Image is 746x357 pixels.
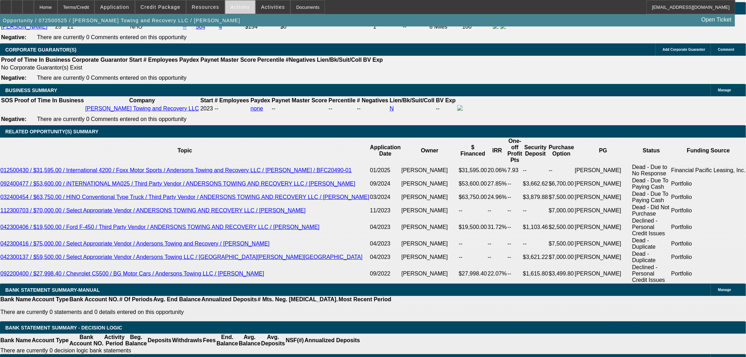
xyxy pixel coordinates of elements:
[370,164,401,177] td: 01/2025
[390,105,394,111] a: N
[147,334,172,347] th: Deposits
[523,217,549,237] td: $1,103.46
[215,97,249,103] b: # Employees
[216,334,238,347] th: End. Balance
[0,224,320,230] a: 042300406 / $19,500.00 / Ford F-450 / Third Party Vendor / ANDERSONS TOWING AND RECOVERY LLC / [P...
[238,334,261,347] th: Avg. Balance
[251,105,263,111] a: none
[370,204,401,217] td: 11/2023
[261,334,286,347] th: Avg. Deposits
[575,237,632,250] td: [PERSON_NAME]
[487,190,507,204] td: 24.96%
[436,97,456,103] b: BV Exp
[69,296,119,303] th: Bank Account NO.
[3,18,240,23] span: Opportunity / 072500525 / [PERSON_NAME] Towing and Recovery LLC / [PERSON_NAME]
[100,4,129,10] span: Application
[575,250,632,264] td: [PERSON_NAME]
[37,116,186,122] span: There are currently 0 Comments entered on this opportunity
[192,4,219,10] span: Resources
[671,177,746,190] td: Portfolio
[0,254,362,260] a: 042300137 / $59,500.00 / Select Appropriate Vendor / Andersons Towing LLC / [GEOGRAPHIC_DATA][PER...
[663,48,705,52] span: Add Corporate Guarantor
[37,34,186,40] span: There are currently 0 Comments entered on this opportunity
[200,105,213,113] td: 2023
[1,116,26,122] b: Negative:
[5,325,122,331] span: Bank Statement Summary - Decision Logic
[507,204,523,217] td: --
[575,217,632,237] td: [PERSON_NAME]
[507,217,523,237] td: --
[135,0,186,14] button: Credit Package
[401,190,459,204] td: [PERSON_NAME]
[523,264,549,284] td: $1,615.80
[0,241,270,247] a: 042300416 / $75,000.00 / Select Appropriate Vendor / Andersons Towing and Recovery / [PERSON_NAME]
[1,75,26,81] b: Negative:
[401,250,459,264] td: [PERSON_NAME]
[261,4,285,10] span: Activities
[671,217,746,237] td: Portfolio
[0,181,355,187] a: 092400477 / $53,600.00 / iNTERNATIONAL MA025 / Third Party Vendor / ANDERSONS TOWING AND RECOVERY...
[575,264,632,284] td: [PERSON_NAME]
[549,177,575,190] td: $6,700.00
[304,334,360,347] th: Annualized Deposits
[37,75,186,81] span: There are currently 0 Comments entered on this opportunity
[458,250,487,264] td: --
[286,57,316,63] b: #Negatives
[203,334,216,347] th: Fees
[129,97,155,103] b: Company
[401,217,459,237] td: [PERSON_NAME]
[31,334,69,347] th: Account Type
[549,264,575,284] td: $3,499.80
[225,0,255,14] button: Actions
[370,138,401,164] th: Application Date
[632,177,671,190] td: Dead - Due To Paying Cash
[507,177,523,190] td: --
[671,264,746,284] td: Portfolio
[632,250,671,264] td: Dead - Duplicate
[671,164,746,177] td: Financial Pacific Leasing, Inc.
[523,164,549,177] td: --
[329,105,355,112] div: --
[1,56,71,63] th: Proof of Time In Business
[5,287,100,293] span: BANK STATEMENT SUMMARY-MANUAL
[200,97,213,103] b: Start
[119,296,153,303] th: # Of Periods
[357,97,389,103] b: # Negatives
[401,264,459,284] td: [PERSON_NAME]
[215,105,219,111] span: --
[575,190,632,204] td: [PERSON_NAME]
[370,177,401,190] td: 09/2024
[632,237,671,250] td: Dead - Duplicate
[0,207,306,213] a: 112300703 / $70,000.00 / Select Appropriate Vendor / ANDERSONS TOWING AND RECOVERY LLC / [PERSON_...
[549,138,575,164] th: Purchase Option
[14,97,84,104] th: Proof of Time In Business
[523,237,549,250] td: --
[549,190,575,204] td: $7,500.00
[671,237,746,250] td: Portfolio
[141,4,181,10] span: Credit Package
[436,105,456,113] td: --
[549,217,575,237] td: $2,500.00
[507,250,523,264] td: --
[487,204,507,217] td: --
[718,48,734,52] span: Comment
[487,138,507,164] th: IRR
[549,204,575,217] td: $7,000.00
[370,190,401,204] td: 03/2024
[338,296,392,303] th: Most Recent Period
[129,57,142,63] b: Start
[487,177,507,190] td: 27.85%
[632,164,671,177] td: Dead - Due to No Response
[179,57,199,63] b: Paydex
[390,97,435,103] b: Lien/Bk/Suit/Coll
[401,138,459,164] th: Owner
[272,97,327,103] b: Paynet Master Score
[0,194,369,200] a: 032400454 / $63,750.00 / HINO Conventional Type Truck / Third Party Vendor / ANDERSONS TOWING AND...
[125,334,147,347] th: Beg. Balance
[575,164,632,177] td: [PERSON_NAME]
[401,204,459,217] td: [PERSON_NAME]
[549,164,575,177] td: --
[31,296,69,303] th: Account Type
[245,23,279,31] td: $154
[487,237,507,250] td: --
